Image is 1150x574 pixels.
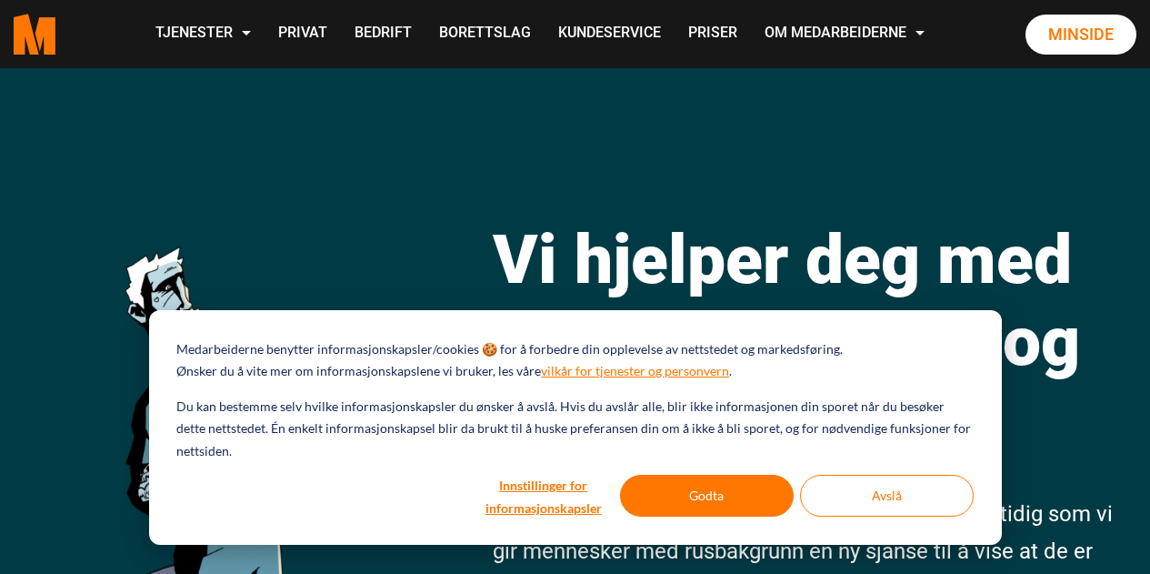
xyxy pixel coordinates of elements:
[800,475,974,517] button: Avslå
[675,2,751,66] a: Priser
[265,2,341,66] a: Privat
[176,396,973,463] p: Du kan bestemme selv hvilke informasjonskapsler du ønsker å avslå. Hvis du avslår alle, blir ikke...
[142,2,265,66] a: Tjenester
[541,360,729,383] a: vilkår for tjenester og personvern
[493,218,1136,464] h1: Vi hjelper deg med flytting, rydding og avfallskjøring
[1025,15,1136,55] a: Minside
[176,360,732,383] p: Ønsker du å vite mer om informasjonskapslene vi bruker, les våre .
[425,2,545,66] a: Borettslag
[620,475,794,517] button: Godta
[474,475,614,517] button: Innstillinger for informasjonskapsler
[751,2,938,66] a: Om Medarbeiderne
[149,310,1002,545] div: Cookie banner
[341,2,425,66] a: Bedrift
[545,2,675,66] a: Kundeservice
[176,338,843,361] p: Medarbeiderne benytter informasjonskapsler/cookies 🍪 for å forbedre din opplevelse av nettstedet ...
